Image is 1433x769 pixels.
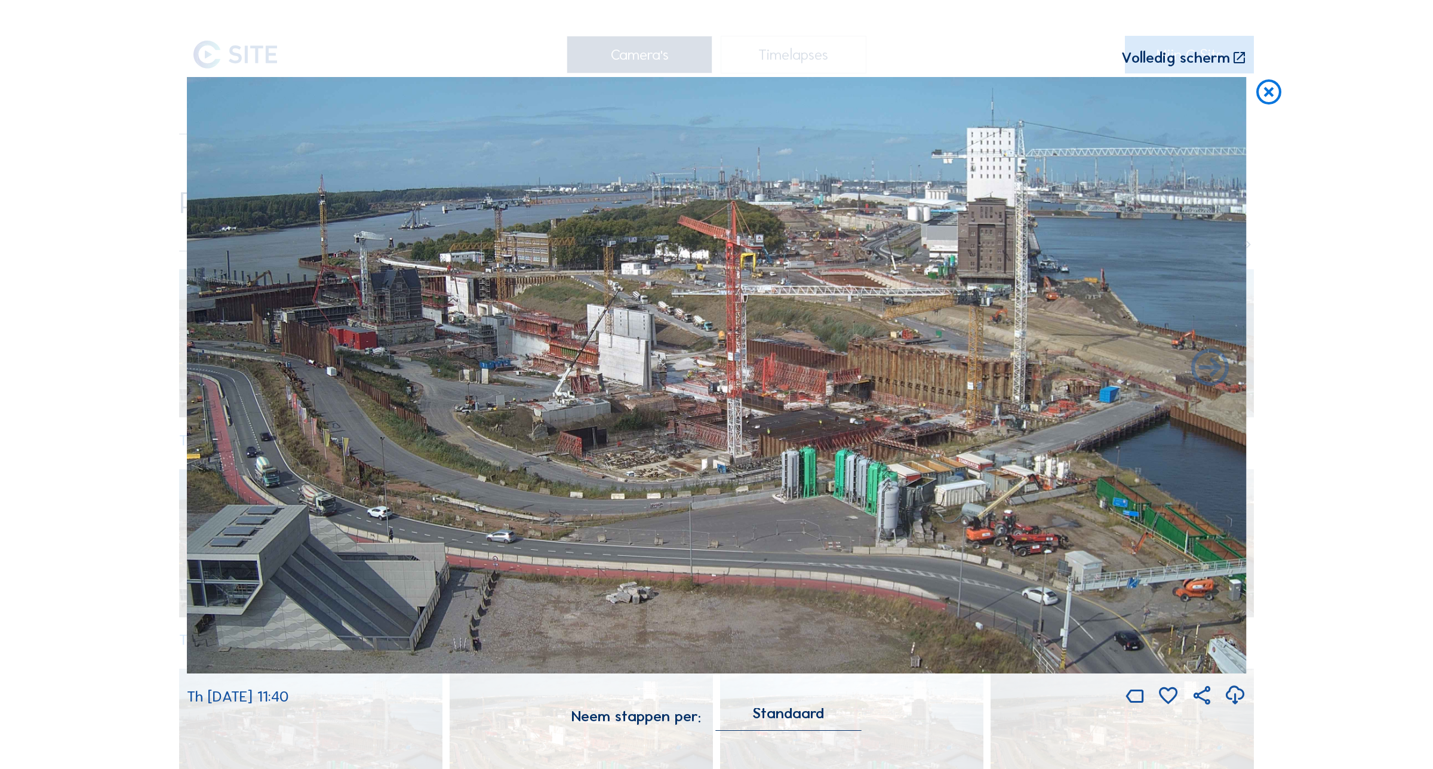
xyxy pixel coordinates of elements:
[187,687,289,706] span: Th [DATE] 11:40
[1188,346,1232,391] i: Back
[187,77,1247,673] img: Image
[571,709,701,724] div: Neem stappen per:
[752,708,824,719] div: Standaard
[715,708,862,730] div: Standaard
[1121,50,1230,66] div: Volledig scherm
